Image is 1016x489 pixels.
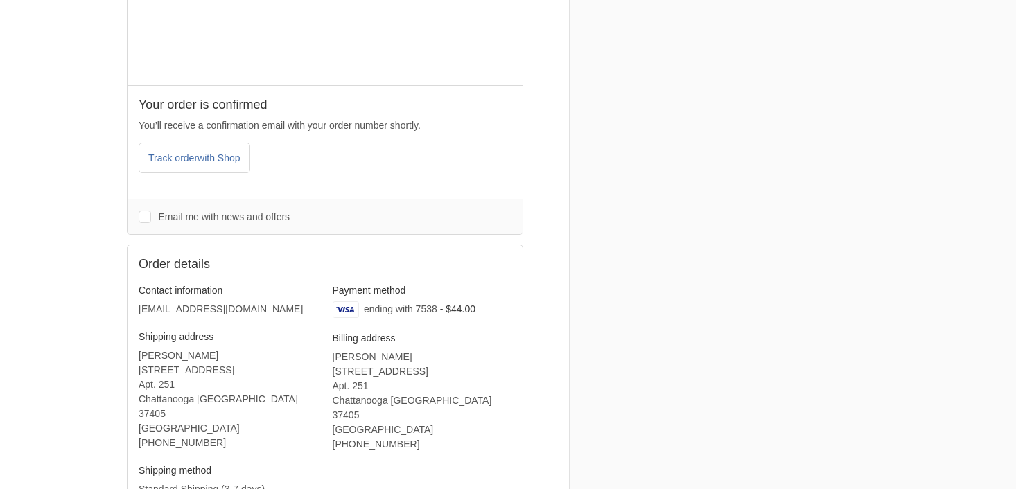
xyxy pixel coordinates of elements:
[139,284,318,296] h3: Contact information
[139,118,511,133] p: You’ll receive a confirmation email with your order number shortly.
[139,348,318,450] address: [PERSON_NAME] [STREET_ADDRESS] Apt. 251 Chattanooga [GEOGRAPHIC_DATA] 37405 [GEOGRAPHIC_DATA] ‎[P...
[139,303,303,314] bdo: [EMAIL_ADDRESS][DOMAIN_NAME]
[440,303,475,314] span: - $44.00
[139,330,318,343] h3: Shipping address
[159,211,290,222] span: Email me with news and offers
[139,464,318,477] h3: Shipping method
[333,332,512,344] h3: Billing address
[364,303,437,314] span: ending with 7538
[148,152,240,163] span: Track order
[198,152,240,163] span: with Shop
[139,256,325,272] h2: Order details
[333,284,512,296] h3: Payment method
[139,143,250,173] button: Track orderwith Shop
[333,350,512,452] address: [PERSON_NAME] [STREET_ADDRESS] Apt. 251 Chattanooga [GEOGRAPHIC_DATA] 37405 [GEOGRAPHIC_DATA] ‎[P...
[139,97,511,113] h2: Your order is confirmed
